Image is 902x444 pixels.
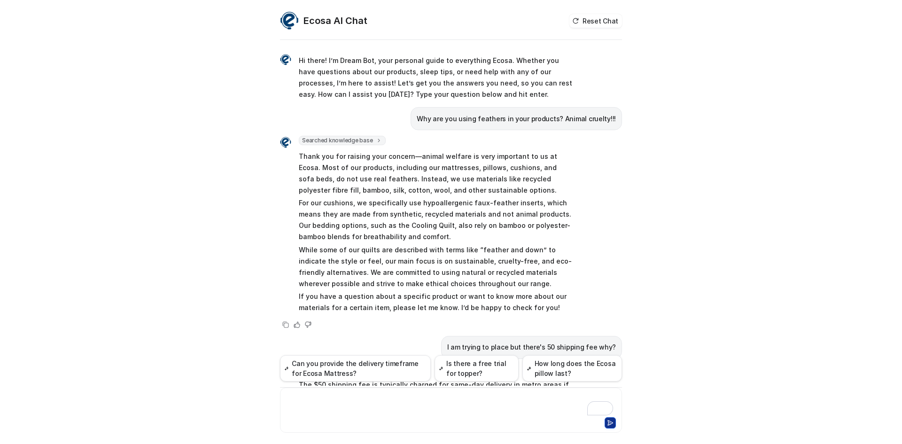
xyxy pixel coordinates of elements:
p: Why are you using feathers in your products? Animal cruelty!!! [417,113,616,125]
button: Can you provide the delivery timeframe for Ecosa Mattress? [280,355,431,382]
p: I am trying to place but there's 50 shipping fee why? [447,342,616,353]
h2: Ecosa AI Chat [303,14,367,27]
img: Widget [280,54,291,65]
button: Reset Chat [569,14,622,28]
div: To enrich screen reader interactions, please activate Accessibility in Grammarly extension settings [282,394,620,415]
button: Is there a free trial for topper? [435,355,519,382]
p: While some of our quilts are described with terms like “feather and down” to indicate the style o... [299,244,574,289]
span: Searched knowledge base [299,136,386,145]
img: Widget [280,11,299,30]
p: Hi there! I’m Dream Bot, your personal guide to everything Ecosa. Whether you have questions abou... [299,55,574,100]
button: How long does the Ecosa pillow last? [522,355,622,382]
img: Widget [280,137,291,148]
p: If you have a question about a specific product or want to know more about our materials for a ce... [299,291,574,313]
p: Thank you for raising your concern—animal welfare is very important to us at Ecosa. Most of our p... [299,151,574,196]
p: For our cushions, we specifically use hypoallergenic faux-feather inserts, which means they are m... [299,197,574,242]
